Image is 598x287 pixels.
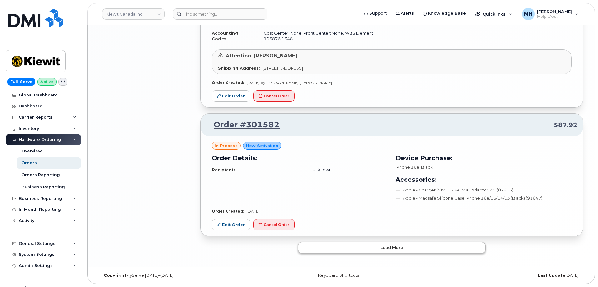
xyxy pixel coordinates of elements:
span: iPhone 16e [396,165,419,170]
span: in process [215,143,238,149]
h3: Accessories: [396,175,572,184]
div: MyServe [DATE]–[DATE] [99,273,261,278]
input: Find something... [173,8,267,20]
span: MH [524,10,532,18]
span: Help Desk [537,14,572,19]
iframe: Messenger Launcher [571,260,593,282]
a: Knowledge Base [418,7,470,20]
span: [DATE] [247,209,260,214]
span: , Black [419,165,433,170]
td: Cost Center: None, Profit Center: None, WBS Element: 105876.1348 [258,28,388,44]
li: Apple - Charger 20W USB-C Wall Adaptor WT (87916) [396,187,572,193]
strong: Recipient: [212,167,235,172]
strong: Shipping Address: [218,66,260,71]
span: New Activation [246,143,278,149]
a: Order #301582 [206,119,280,131]
button: Load more [298,242,486,253]
div: [DATE] [422,273,583,278]
a: Edit Order [212,219,250,230]
span: Knowledge Base [428,10,466,17]
button: Cancel Order [253,219,295,230]
div: Melissa Hoye [518,8,583,20]
a: Edit Order [212,90,250,102]
a: Support [360,7,391,20]
a: Keyboard Shortcuts [318,273,359,278]
h3: Device Purchase: [396,153,572,163]
span: Attention: [PERSON_NAME] [226,53,297,59]
h3: Order Details: [212,153,388,163]
span: Quicklinks [483,12,506,17]
a: Alerts [391,7,418,20]
strong: Last Update [538,273,565,278]
strong: Accounting Codes: [212,31,238,42]
div: Quicklinks [471,8,516,20]
span: [PERSON_NAME] [537,9,572,14]
strong: Order Created: [212,80,244,85]
li: Apple - Magsafe Silicone Case iPhone 16e/15/14/13 (Black) (91647) [396,195,572,201]
span: Support [369,10,387,17]
td: unknown [307,164,388,175]
span: [STREET_ADDRESS] [262,66,303,71]
span: [DATE] by [PERSON_NAME].[PERSON_NAME] [247,80,332,85]
strong: Order Created: [212,209,244,214]
span: Alerts [401,10,414,17]
button: Cancel Order [253,90,295,102]
span: $87.92 [554,121,577,130]
a: Kiewit Canada Inc [102,8,165,20]
span: Load more [381,245,403,250]
strong: Copyright [104,273,126,278]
